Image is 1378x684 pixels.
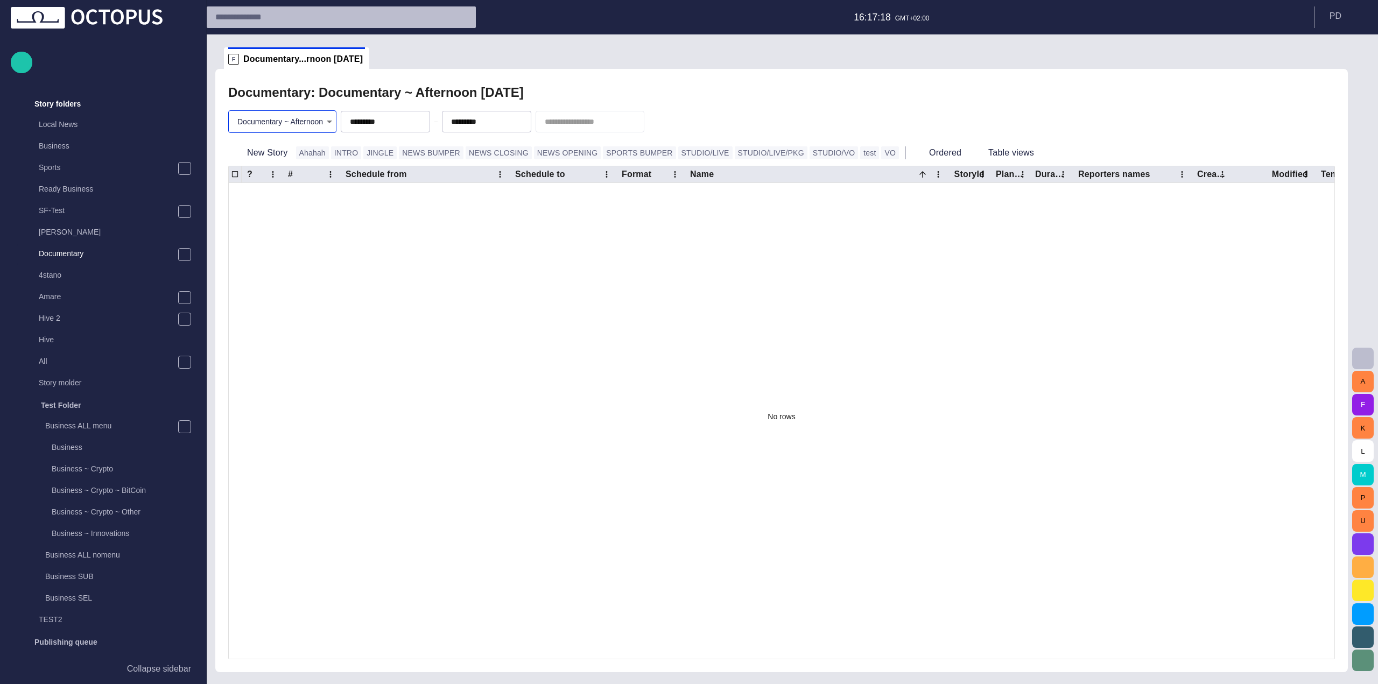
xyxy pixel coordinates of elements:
button: Created by column menu [1215,167,1230,182]
p: Hive 2 [39,313,178,323]
button: STUDIO/LIVE/PKG [735,146,807,159]
div: # [288,169,293,180]
button: NEWS CLOSING [466,146,532,159]
div: No rows [229,183,1334,651]
p: Ready Business [39,184,195,194]
p: Business ~ Crypto ~ BitCoin [52,485,195,496]
div: Business ~ Crypto ~ Other [30,502,195,524]
div: Amare [17,287,195,308]
p: Sports [39,162,178,173]
button: StoryId column menu [975,167,990,182]
button: A [1352,371,1374,392]
div: ? [247,169,252,180]
button: M [1352,464,1374,485]
button: Ordered [910,143,965,163]
p: Business SEL [45,593,195,603]
ul: main menu [11,72,195,637]
p: Business [39,140,195,151]
p: Amare [39,291,178,302]
div: Name [690,169,729,180]
button: L [1352,440,1374,462]
button: # column menu [323,167,338,182]
div: Story molder [17,373,195,394]
div: Sports [17,158,195,179]
button: K [1352,417,1374,439]
div: Format [622,169,651,180]
div: Hive [17,330,195,351]
button: INTRO [331,146,361,159]
div: Business ~ Innovations [30,524,195,545]
button: test [860,146,879,159]
button: Collapse sidebar [11,658,195,680]
p: Business ALL nomenu [45,549,195,560]
span: Documentary...rnoon [DATE] [243,54,363,65]
button: Schedule from column menu [493,167,508,182]
p: Collapse sidebar [127,662,191,675]
p: Business ~ Innovations [52,528,195,539]
div: Plan dur [996,169,1025,180]
p: Local News [39,119,195,130]
button: NEWS BUMPER [399,146,463,159]
div: Business ~ Crypto [30,459,195,481]
div: FDocumentary...rnoon [DATE] [224,47,369,69]
button: New Story [228,143,292,163]
button: PD [1321,6,1372,26]
div: Documentary [17,244,195,265]
div: TEST2 [17,610,195,631]
p: Story folders [34,98,81,109]
div: Business SUB [24,567,195,588]
div: StoryId [954,169,985,180]
button: STUDIO/LIVE [678,146,733,159]
button: Modified column menu [1298,167,1313,182]
button: SPORTS BUMPER [603,146,676,159]
p: P D [1330,10,1341,23]
div: Schedule from [346,169,407,180]
p: All [39,356,178,366]
button: Schedule to column menu [599,167,614,182]
p: Story molder [39,377,195,388]
button: Duration column menu [1056,167,1071,182]
button: STUDIO/VO [810,146,859,159]
p: 4stano [39,270,195,280]
button: JINGLE [363,146,397,159]
button: Sort [915,167,930,182]
button: Reporters names column menu [1175,167,1190,182]
div: Hive 2 [17,308,195,330]
img: Octopus News Room [11,7,163,29]
div: Business [30,438,195,459]
p: SF-Test [39,205,178,216]
p: Business SUB [45,571,195,582]
button: Name column menu [931,167,946,182]
p: Publishing queue [34,637,97,647]
div: 4stano [17,265,195,287]
button: F [1352,394,1374,415]
div: Reporters names [1078,169,1150,180]
div: Schedule to [515,169,565,180]
div: Ready Business [17,179,195,201]
p: Business [52,442,195,453]
button: Format column menu [667,167,683,182]
button: VO [881,146,899,159]
div: Business ~ Crypto ~ BitCoin [30,481,195,502]
p: Business ~ Crypto ~ Other [52,506,195,517]
div: All [17,351,195,373]
button: Ahahah [296,146,329,159]
p: GMT+02:00 [895,13,930,23]
button: Plan dur column menu [1015,167,1030,182]
div: Business ALL nomenu [24,545,195,567]
p: Test Folder [41,400,81,411]
p: [PERSON_NAME] [39,227,195,237]
button: ? column menu [265,167,280,182]
div: Business ALL menuBusinessBusiness ~ CryptoBusiness ~ Crypto ~ BitCoinBusiness ~ Crypto ~ OtherBus... [24,416,195,545]
div: Business [17,136,195,158]
p: F [228,54,239,65]
button: U [1352,510,1374,532]
div: [PERSON_NAME] [17,222,195,244]
div: SF-Test [17,201,195,222]
div: Business SEL [24,588,195,610]
h2: Documentary: Documentary ~ Afternoon [DATE] [228,85,524,100]
div: Publishing queue [11,631,195,653]
div: Created by [1197,169,1227,180]
div: Local News [17,115,195,136]
p: TEST2 [39,614,195,625]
